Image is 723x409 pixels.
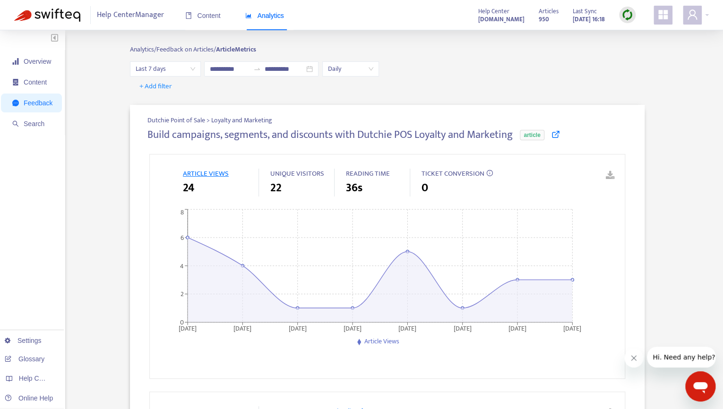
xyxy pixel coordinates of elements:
span: to [253,65,261,73]
span: Dutchie Point of Sale [147,115,207,126]
span: signal [12,58,19,65]
iframe: Close message [624,349,643,367]
strong: 950 [539,14,549,25]
tspan: [DATE] [508,323,526,334]
span: container [12,79,19,85]
tspan: [DATE] [288,323,306,334]
span: READING TIME [346,168,390,179]
span: Content [24,78,47,86]
span: Last 7 days [136,62,195,76]
span: Daily [328,62,373,76]
span: book [185,12,192,19]
span: UNIQUE VISITORS [270,168,324,179]
span: + Add filter [139,81,172,92]
tspan: [DATE] [344,323,361,334]
span: Help Centers [19,375,58,382]
tspan: [DATE] [398,323,416,334]
img: Swifteq [14,9,80,22]
tspan: 8 [181,207,184,218]
span: Article Views [364,336,399,347]
span: 24 [183,179,194,196]
tspan: 2 [181,289,184,299]
span: Loyalty and Marketing [211,115,272,125]
span: message [12,100,19,106]
span: search [12,120,19,127]
a: Online Help [5,394,53,402]
tspan: [DATE] [563,323,581,334]
span: Search [24,120,44,128]
span: 36s [346,179,362,196]
span: Feedback [24,99,52,107]
span: area-chart [245,12,252,19]
span: swap-right [253,65,261,73]
button: + Add filter [132,79,179,94]
span: Overview [24,58,51,65]
tspan: [DATE] [179,323,197,334]
span: user [687,9,698,20]
tspan: 6 [181,232,184,243]
span: > [207,115,211,126]
span: ARTICLE VIEWS [183,168,229,179]
span: Articles [539,6,559,17]
strong: [DATE] 16:18 [573,14,605,25]
span: TICKET CONVERSION [422,168,484,179]
span: 0 [422,179,428,196]
strong: Article Metrics [216,44,256,55]
tspan: [DATE] [233,323,251,334]
iframe: Button to launch messaging window [685,371,715,401]
span: Content [185,12,221,19]
span: 22 [270,179,282,196]
a: [DOMAIN_NAME] [478,14,525,25]
tspan: [DATE] [453,323,471,334]
h4: Build campaigns, segments, and discounts with Dutchie POS Loyalty and Marketing [147,128,513,141]
span: article [520,130,544,140]
tspan: 0 [180,317,184,328]
span: appstore [657,9,669,20]
a: Glossary [5,355,44,363]
a: Settings [5,337,42,344]
span: Help Center [478,6,509,17]
span: Analytics/ Feedback on Articles/ [130,44,216,55]
img: sync.dc5367851b00ba804db3.png [621,9,633,21]
span: Analytics [245,12,284,19]
iframe: Message from company [647,347,715,367]
span: Last Sync [573,6,597,17]
span: Help Center Manager [97,6,164,24]
tspan: 4 [180,261,184,272]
